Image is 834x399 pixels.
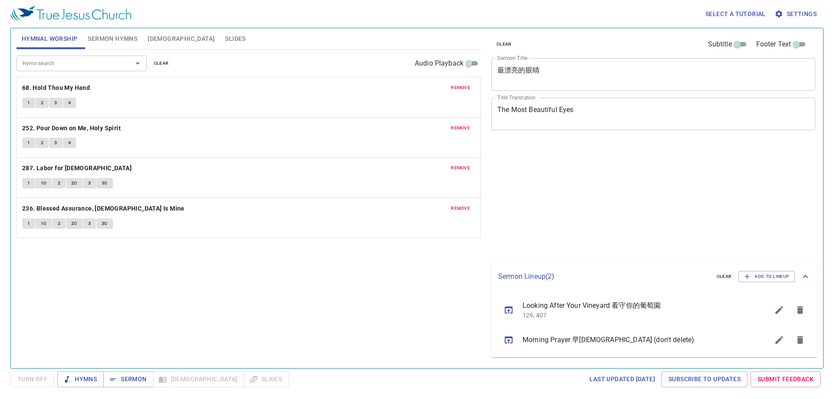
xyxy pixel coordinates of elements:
button: Add to Lineup [738,271,795,282]
button: 3 [83,218,96,229]
span: clear [717,273,732,280]
a: Submit Feedback [751,371,821,387]
textarea: The Most Beautiful Eyes [497,106,809,122]
span: 3 [88,179,91,187]
span: remove [451,84,470,92]
span: clear [154,59,169,67]
span: Subtitle [708,39,732,49]
button: 3C [96,178,113,188]
button: remove [446,203,475,214]
textarea: 最漂亮的眼睛 [497,66,809,82]
button: Open [132,57,144,69]
span: Looking After Your Vineyard 看守你的葡萄園 [523,300,748,311]
span: 3C [102,179,108,187]
span: 3 [54,139,57,147]
button: 1 [22,98,35,108]
button: 68. Hold Thou My Hand [22,82,92,93]
span: 4 [68,99,71,107]
button: 3 [49,98,62,108]
button: 3 [49,138,62,148]
span: 2 [58,220,60,228]
span: remove [451,164,470,172]
b: 252. Pour Down on Me, Holy Spirit [22,123,121,134]
span: 1 [27,139,30,147]
span: 2 [58,179,60,187]
p: Sermon Lineup ( 2 ) [498,271,710,282]
button: 287. Labor for [DEMOGRAPHIC_DATA] [22,163,133,174]
button: 2 [53,178,66,188]
ul: sermon lineup list [491,291,817,357]
span: 3 [54,99,57,107]
button: 2 [36,98,49,108]
span: 3C [102,220,108,228]
p: 129, 407 [523,311,748,320]
span: Slides [225,33,245,44]
b: 68. Hold Thou My Hand [22,82,90,93]
span: 1 [27,179,30,187]
span: Last updated [DATE] [589,374,655,385]
span: 1 [27,220,30,228]
iframe: from-child [488,139,751,259]
button: 252. Pour Down on Me, Holy Spirit [22,123,122,134]
a: Last updated [DATE] [586,371,659,387]
button: 4 [63,98,76,108]
button: clear [712,271,737,282]
span: Audio Playback [415,58,463,69]
div: Sermon Lineup(2)clearAdd to Lineup [491,262,817,291]
button: 1 [22,178,35,188]
span: remove [451,204,470,212]
span: Footer Text [756,39,791,49]
span: 1 [27,99,30,107]
span: Morning Prayer 早[DEMOGRAPHIC_DATA] (don't delete) [523,335,748,345]
button: remove [446,163,475,173]
span: Hymnal Worship [22,33,78,44]
span: Sermon [110,374,146,385]
b: 236. Blessed Assurance, [DEMOGRAPHIC_DATA] Is Mine [22,203,185,214]
span: clear [496,40,512,48]
button: 3 [83,178,96,188]
span: 4 [68,139,71,147]
button: clear [149,58,174,69]
span: 2 [41,139,43,147]
span: Submit Feedback [758,374,814,385]
button: 2C [66,178,83,188]
button: 1 [22,138,35,148]
button: Select a tutorial [702,6,769,22]
span: 1C [41,220,47,228]
img: True Jesus Church [10,6,131,22]
button: 2 [36,138,49,148]
span: 3 [88,220,91,228]
button: Hymns [57,371,104,387]
span: Select a tutorial [705,9,766,20]
button: remove [446,123,475,133]
span: 1C [41,179,47,187]
button: 2C [66,218,83,229]
span: 2 [41,99,43,107]
button: 3C [96,218,113,229]
span: Settings [776,9,817,20]
button: 236. Blessed Assurance, [DEMOGRAPHIC_DATA] Is Mine [22,203,186,214]
button: Settings [773,6,820,22]
span: 2C [71,220,77,228]
button: remove [446,82,475,93]
span: Hymns [64,374,97,385]
span: 2C [71,179,77,187]
button: clear [491,39,517,49]
b: 287. Labor for [DEMOGRAPHIC_DATA] [22,163,132,174]
button: Sermon [103,371,153,387]
button: 4 [63,138,76,148]
a: Subscribe to Updates [662,371,748,387]
button: 1C [36,218,52,229]
span: [DEMOGRAPHIC_DATA] [148,33,215,44]
span: Subscribe to Updates [669,374,741,385]
button: 1 [22,218,35,229]
button: 2 [53,218,66,229]
button: 1C [36,178,52,188]
span: remove [451,124,470,132]
span: Add to Lineup [744,273,789,280]
span: Sermon Hymns [88,33,137,44]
